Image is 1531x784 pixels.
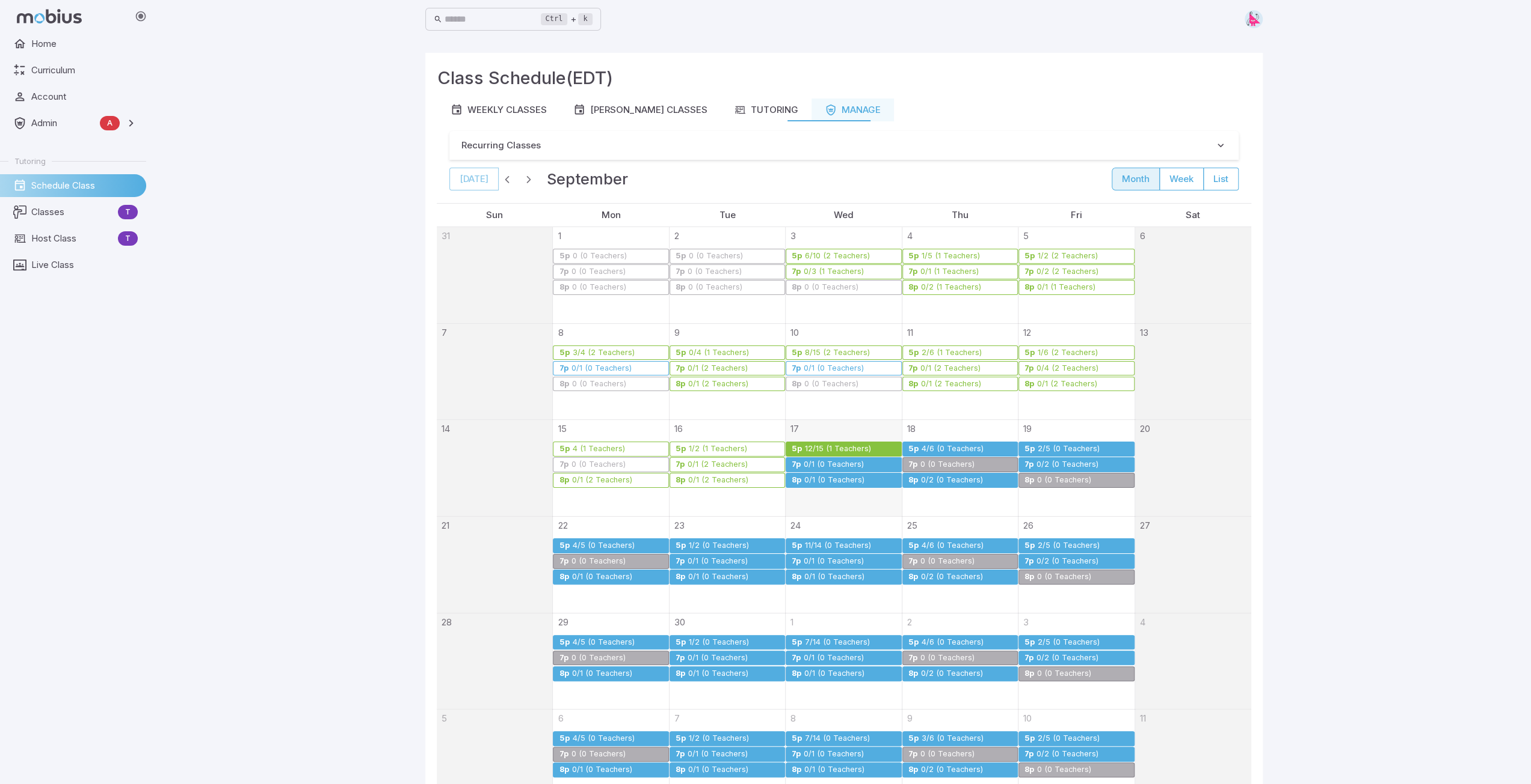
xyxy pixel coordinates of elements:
[1036,654,1099,663] div: 0/2 (0 Teachers)
[558,364,568,373] div: 7p
[803,557,864,566] div: 0/1 (0 Teachers)
[687,460,748,469] div: 0/1 (2 Teachers)
[437,227,553,323] td: August 31, 2025
[1018,420,1032,436] a: September 19, 2025
[791,476,802,485] div: 8p
[571,476,632,485] div: 0/1 (2 Teachers)
[553,420,566,436] a: September 15, 2025
[687,364,748,373] div: 0/1 (2 Teachers)
[675,460,685,469] div: 7p
[1037,380,1098,389] div: 0/1 (2 Teachers)
[461,139,541,152] p: Recurring Classes
[786,323,902,420] td: September 10, 2025
[570,750,626,759] div: 0 (0 Teachers)
[669,516,785,613] td: September 23, 2025
[499,171,516,187] button: Previous month
[669,613,785,710] td: September 30, 2025
[791,734,802,743] div: 5p
[558,638,570,647] div: 5p
[31,258,138,272] span: Live Class
[791,267,801,276] div: 7p
[118,206,138,218] span: T
[553,517,567,532] a: September 22, 2025
[947,204,973,226] a: Thursday
[687,750,748,759] div: 0/1 (0 Teachers)
[908,283,919,292] div: 8p
[597,204,626,226] a: Monday
[675,348,686,357] div: 5p
[1036,267,1099,276] div: 0/2 (2 Teachers)
[31,205,113,219] span: Classes
[902,613,1018,710] td: October 2, 2025
[675,380,686,389] div: 8p
[670,517,685,532] a: September 23, 2025
[688,734,750,743] div: 1/2 (0 Teachers)
[437,613,452,629] a: September 28, 2025
[908,476,919,485] div: 8p
[786,324,799,339] a: September 10, 2025
[804,283,859,292] div: 0 (0 Teachers)
[1018,227,1135,323] td: September 5, 2025
[688,765,749,774] div: 0/1 (0 Teachers)
[1037,541,1100,550] div: 2/5 (0 Teachers)
[571,348,635,357] div: 3/4 (2 Teachers)
[791,364,801,373] div: 7p
[553,324,563,339] a: September 8, 2025
[675,654,685,663] div: 7p
[1135,324,1148,339] a: September 13, 2025
[920,283,982,292] div: 0/2 (1 Teachers)
[1135,613,1145,629] a: October 4, 2025
[920,460,975,469] div: 0 (0 Teachers)
[675,557,685,566] div: 7p
[786,516,902,613] td: September 24, 2025
[675,541,686,550] div: 5p
[553,613,568,629] a: September 29, 2025
[1135,227,1251,323] td: September 6, 2025
[541,12,593,26] div: +
[571,573,632,582] div: 0/1 (0 Teachers)
[908,638,919,647] div: 5p
[1181,204,1205,226] a: Saturday
[553,323,669,420] td: September 8, 2025
[908,460,918,469] div: 7p
[570,267,626,276] div: 0 (0 Teachers)
[687,557,748,566] div: 0/1 (0 Teachers)
[921,252,981,261] div: 1/5 (1 Teachers)
[675,267,685,276] div: 7p
[804,252,870,261] div: 6/10 (2 Teachers)
[1024,638,1035,647] div: 5p
[670,420,683,436] a: September 16, 2025
[541,13,568,25] kbd: Ctrl
[1037,348,1098,357] div: 1/6 (2 Teachers)
[804,380,859,389] div: 0 (0 Teachers)
[687,267,742,276] div: 0 (0 Teachers)
[1024,765,1035,774] div: 8p
[558,654,568,663] div: 7p
[100,117,120,129] span: A
[1037,476,1092,485] div: 0 (0 Teachers)
[437,324,447,339] a: September 7, 2025
[1024,654,1034,663] div: 7p
[437,710,447,725] a: October 5, 2025
[1018,420,1135,517] td: September 19, 2025
[804,541,872,550] div: 11/14 (0 Teachers)
[547,167,628,191] h2: September
[908,541,919,550] div: 5p
[786,517,801,532] a: September 24, 2025
[791,654,801,663] div: 7p
[558,734,570,743] div: 5p
[670,613,685,629] a: September 30, 2025
[1018,227,1029,243] a: September 5, 2025
[1135,227,1145,243] a: September 6, 2025
[908,252,919,261] div: 5p
[688,476,749,485] div: 0/1 (2 Teachers)
[1159,168,1204,190] button: week
[437,65,613,91] h3: Class Schedule (EDT)
[921,638,984,647] div: 4/6 (0 Teachers)
[908,557,918,566] div: 7p
[558,557,568,566] div: 7p
[803,460,864,469] div: 0/1 (0 Teachers)
[675,283,686,292] div: 8p
[902,420,916,436] a: September 18, 2025
[1018,517,1034,532] a: September 26, 2025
